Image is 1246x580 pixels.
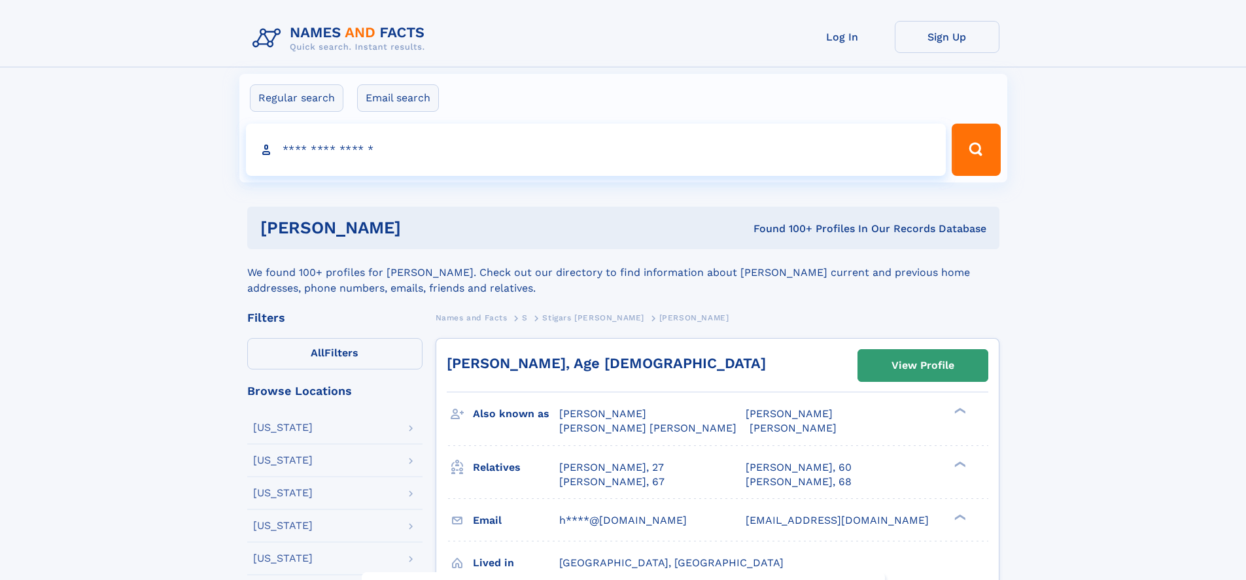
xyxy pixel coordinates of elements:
span: [PERSON_NAME] [559,407,646,420]
span: [PERSON_NAME] [PERSON_NAME] [559,422,736,434]
a: Stigars [PERSON_NAME] [542,309,644,326]
div: [US_STATE] [253,455,313,466]
span: [EMAIL_ADDRESS][DOMAIN_NAME] [746,514,929,526]
span: [GEOGRAPHIC_DATA], [GEOGRAPHIC_DATA] [559,556,784,569]
a: Sign Up [895,21,999,53]
span: S [522,313,528,322]
input: search input [246,124,946,176]
h1: [PERSON_NAME] [260,220,578,236]
a: Names and Facts [436,309,508,326]
h3: Also known as [473,403,559,425]
span: [PERSON_NAME] [750,422,837,434]
label: Regular search [250,84,343,112]
span: Stigars [PERSON_NAME] [542,313,644,322]
h3: Relatives [473,456,559,479]
a: [PERSON_NAME], 27 [559,460,664,475]
a: View Profile [858,350,988,381]
span: [PERSON_NAME] [746,407,833,420]
div: [US_STATE] [253,422,313,433]
a: Log In [790,21,895,53]
h3: Lived in [473,552,559,574]
div: ❯ [951,460,967,468]
div: [US_STATE] [253,488,313,498]
a: [PERSON_NAME], 68 [746,475,852,489]
a: S [522,309,528,326]
div: View Profile [891,350,954,381]
div: Browse Locations [247,385,423,397]
button: Search Button [952,124,1000,176]
div: [US_STATE] [253,520,313,531]
span: All [311,347,324,359]
div: ❯ [951,407,967,415]
h3: Email [473,509,559,532]
div: We found 100+ profiles for [PERSON_NAME]. Check out our directory to find information about [PERS... [247,249,999,296]
div: [US_STATE] [253,553,313,564]
div: ❯ [951,513,967,521]
label: Filters [247,338,423,369]
img: Logo Names and Facts [247,21,436,56]
a: [PERSON_NAME], Age [DEMOGRAPHIC_DATA] [447,355,766,371]
span: [PERSON_NAME] [659,313,729,322]
div: Filters [247,312,423,324]
div: Found 100+ Profiles In Our Records Database [577,222,986,236]
a: [PERSON_NAME], 67 [559,475,665,489]
label: Email search [357,84,439,112]
a: [PERSON_NAME], 60 [746,460,852,475]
